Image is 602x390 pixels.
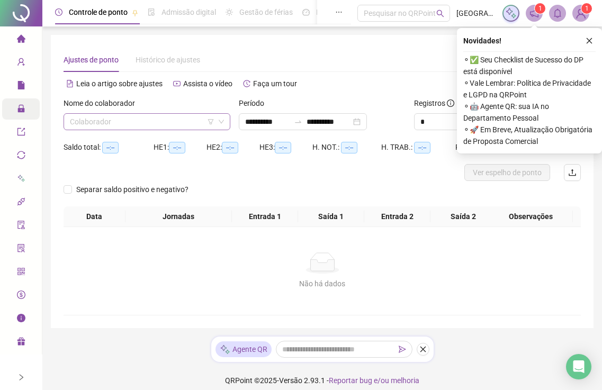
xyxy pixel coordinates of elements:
span: history [243,80,250,87]
button: Ver espelho de ponto [464,164,550,181]
span: export [17,123,25,144]
span: --:-- [414,142,430,153]
span: ⚬ ✅ Seu Checklist de Sucesso do DP está disponível [463,54,596,77]
span: api [17,193,25,214]
span: Observações [493,211,569,222]
span: ⚬ 🤖 Agente QR: sua IA no Departamento Pessoal [463,101,596,124]
span: home [17,30,25,51]
span: --:-- [275,142,291,153]
th: Observações [489,206,573,227]
th: Jornadas [125,206,232,227]
span: solution [17,239,25,260]
span: swap-right [294,117,302,126]
label: Nome do colaborador [64,97,142,109]
span: Separar saldo positivo e negativo? [72,184,193,195]
span: youtube [173,80,181,87]
span: right [17,374,25,381]
span: Reportar bug e/ou melhoria [329,376,419,385]
th: Entrada 1 [232,206,298,227]
th: Saída 2 [430,206,497,227]
span: 1 [585,5,589,12]
span: bell [553,8,562,18]
span: Leia o artigo sobre ajustes [76,79,163,88]
span: Novidades ! [463,35,501,47]
div: Histórico de ajustes [136,54,200,66]
span: Versão [279,376,302,385]
th: Entrada 2 [364,206,430,227]
span: Assista o vídeo [183,79,232,88]
span: [GEOGRAPHIC_DATA] [456,7,496,19]
span: Faltas: 0 [455,143,483,151]
th: Data [64,206,125,227]
div: H. NOT.: [312,141,381,153]
span: qrcode [17,262,25,284]
span: --:-- [102,142,119,153]
span: filter [208,119,214,125]
span: clock-circle [55,8,62,16]
span: --:-- [222,142,238,153]
span: user-add [17,53,25,74]
span: Registros [414,97,454,109]
span: file-done [148,8,155,16]
span: ellipsis [335,8,343,16]
sup: 1 [535,3,545,14]
span: Gestão de férias [239,8,293,16]
img: sparkle-icon.fc2bf0ac1784a2077858766a79e2daf3.svg [505,7,517,19]
span: pushpin [132,10,138,16]
span: dollar [17,286,25,307]
span: search [436,10,444,17]
span: sun [226,8,233,16]
span: close [586,37,593,44]
span: audit [17,216,25,237]
div: Agente QR [215,341,272,357]
span: gift [17,332,25,353]
span: notification [529,8,539,18]
div: HE 3: [259,141,312,153]
span: info-circle [17,309,25,330]
img: 16062 [573,5,589,21]
label: Período [239,97,271,109]
span: --:-- [341,142,357,153]
span: ⚬ Vale Lembrar: Política de Privacidade e LGPD na QRPoint [463,77,596,101]
div: H. TRAB.: [381,141,455,153]
div: Ajustes de ponto [64,54,119,66]
span: dashboard [302,8,310,16]
span: file-text [66,80,74,87]
span: Faça um tour [253,79,297,88]
div: Não há dados [76,278,568,289]
span: close [419,346,427,353]
span: file [17,76,25,97]
span: --:-- [169,142,185,153]
span: to [294,117,302,126]
div: Saldo total: [64,141,154,153]
span: Admissão digital [161,8,216,16]
span: lock [17,99,25,121]
span: send [399,346,406,353]
span: Controle de ponto [69,8,128,16]
span: 1 [538,5,542,12]
div: HE 1: [154,141,206,153]
sup: Atualize o seu contato no menu Meus Dados [581,3,592,14]
span: upload [568,168,577,177]
span: sync [17,146,25,167]
span: info-circle [447,99,454,107]
div: Open Intercom Messenger [566,354,591,379]
img: sparkle-icon.fc2bf0ac1784a2077858766a79e2daf3.svg [220,344,230,355]
span: ⚬ 🚀 Em Breve, Atualização Obrigatória de Proposta Comercial [463,124,596,147]
th: Saída 1 [298,206,364,227]
span: down [218,119,224,125]
span: Painel do DP [316,8,357,16]
div: HE 2: [206,141,259,153]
